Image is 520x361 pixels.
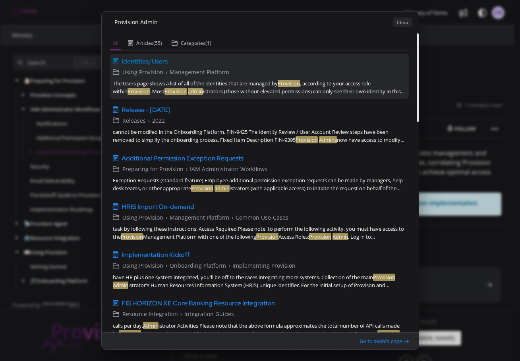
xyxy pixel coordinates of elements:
[148,116,150,125] span: ›
[215,185,230,192] em: admin
[113,282,128,289] em: Admin
[188,88,203,95] em: admin
[153,40,162,46] span: (55)
[122,56,168,66] span: Identities/Users
[122,105,170,114] span: Release - [DATE]
[122,261,163,270] span: Using Provision
[110,295,409,341] a: FIS HORIZON XE Core Banking Resource IntegrationResource Integration›Integration Guidescalls per ...
[236,213,288,222] span: Common Use-Cases
[166,213,167,222] span: ›
[110,199,409,244] a: HRIS Import On-demandUsing Provision›Management Platform›Common Use-Casestask by following these ...
[113,176,406,192] div: Exception Requests (standard feature) Employee additional permission exception requests can be ma...
[190,164,267,173] span: IAM Administrator Workflows
[113,322,406,338] div: calls per day. istrator Activities Please note that the above formula approximates the total numb...
[332,233,348,240] em: Admin
[110,53,409,98] a: Identities/UsersUsing Provision›Management PlatformThe Users page shows a list of all of the iden...
[113,128,406,144] div: cannot be modifed in the Onboarding Platform. FIN-9425 The Identity Review / User Account Review ...
[232,261,296,270] span: Implementing Provision
[122,116,146,125] span: Releases
[228,261,230,270] span: ›
[152,116,165,125] span: 2022
[110,102,409,147] a: Release - [DATE]Releases›2022cannot be modifed in the Onboarding Platform. FIN-9425 The Identity ...
[168,37,215,50] button: Categories
[377,330,400,337] em: Provision
[359,337,409,346] button: Go to search page
[278,80,300,87] em: Provision
[309,233,331,240] em: Provision
[121,233,143,240] em: Provision
[166,261,167,270] span: ›
[191,185,213,192] em: Provision
[110,150,409,195] a: Additional Permission Exception RequestsPreparing for Provision›IAM Administrator WorkflowsExcept...
[122,250,189,260] span: Implementation Kickoff
[128,88,150,95] em: Provision
[113,225,406,241] div: task by following these instructions: Access Required Please note, to perform the following activ...
[166,68,167,76] span: ›
[113,273,406,289] div: have HR plus one system integrated, you'll be off to the races integrating more systems. Collecti...
[122,153,244,163] span: Additional Permission Exception Requests
[373,274,395,281] em: Provision
[205,40,211,46] span: (1)
[122,310,178,319] span: Resource Integration
[180,310,182,319] span: ›
[111,15,390,30] input: Enter Keywords
[256,233,278,240] em: Provision
[122,164,184,173] span: Preparing for Provision
[113,79,406,95] div: The Users page shows a list of all of the identities that are managed by , according to your acce...
[122,202,194,211] span: HRIS Import On-demand
[122,213,163,222] span: Using Provision
[170,261,226,270] span: Onboarding Platform
[164,88,187,95] em: Provision
[186,164,188,173] span: ›
[122,68,163,76] span: Using Provision
[122,299,275,308] span: FIS HORIZON XE Core Banking Resource Integration
[184,310,234,319] span: Integration Guides
[143,322,159,329] em: Admin
[110,247,409,292] a: Implementation KickoffUsing Provision›Onboarding Platform›Implementing Provisionhave HR plus one ...
[319,136,337,143] em: Admins
[296,136,318,143] em: Provision
[170,213,229,222] span: Management Platform
[110,37,122,50] button: All
[125,37,165,50] button: Articles
[232,213,233,222] span: ›
[393,17,412,27] button: Clear
[119,330,141,337] em: Provision
[170,68,229,76] span: Management Platform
